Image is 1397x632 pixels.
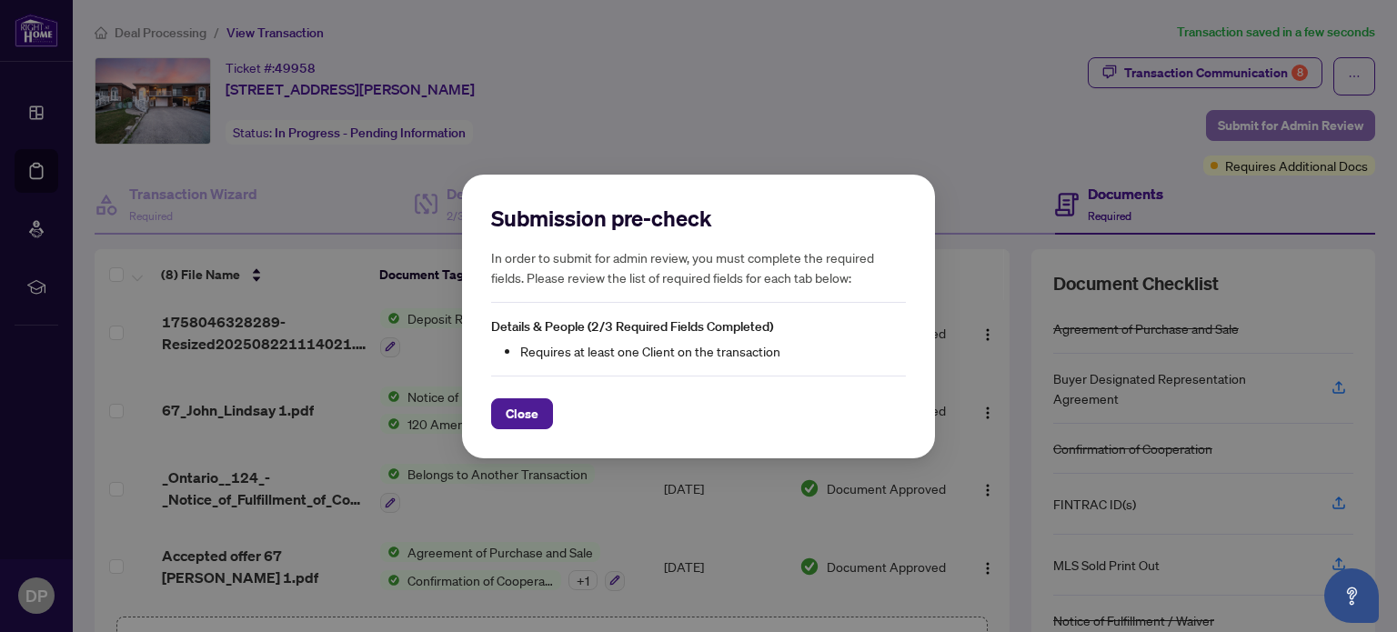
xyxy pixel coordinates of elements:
[491,318,773,335] span: Details & People (2/3 Required Fields Completed)
[1324,568,1379,623] button: Open asap
[491,247,906,287] h5: In order to submit for admin review, you must complete the required fields. Please review the lis...
[506,398,538,427] span: Close
[520,340,906,360] li: Requires at least one Client on the transaction
[491,397,553,428] button: Close
[491,204,906,233] h2: Submission pre-check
